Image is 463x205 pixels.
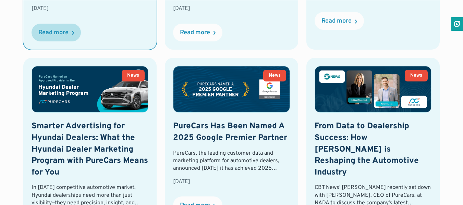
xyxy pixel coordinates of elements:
div: [DATE] [32,5,148,12]
div: News [127,73,139,78]
div: PureCars, the leading customer data and marketing platform for automotive dealers, announced [DAT... [173,150,290,172]
div: News [410,73,422,78]
h2: Smarter Advertising for Hyundai Dealers: What the Hyundai Dealer Marketing Program with PureCars ... [32,121,148,178]
div: [DATE] [173,5,290,12]
div: [DATE] [173,178,290,185]
h2: From Data to Dealership Success: How [PERSON_NAME] is Reshaping the Automotive Industry [315,121,431,178]
div: Read more [180,30,210,36]
div: Read more [38,30,69,36]
div: Read more [321,18,352,24]
div: News [269,73,281,78]
h2: PureCars Has Been Named A 2025 Google Premier Partner [173,121,290,144]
